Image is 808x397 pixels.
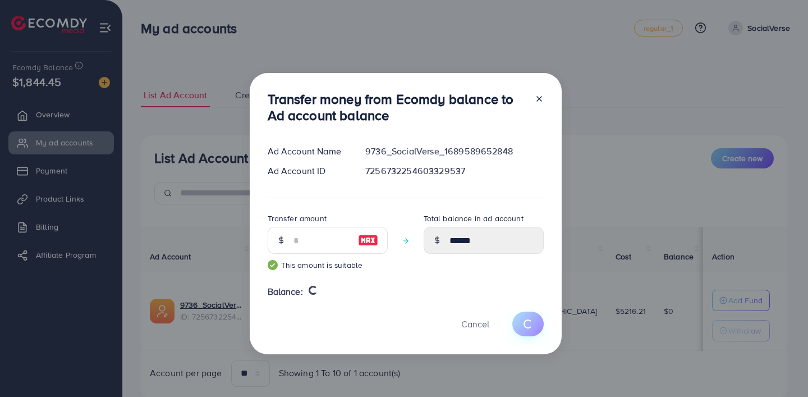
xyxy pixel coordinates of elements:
label: Total balance in ad account [424,213,524,224]
button: Cancel [447,312,503,336]
iframe: Chat [760,346,800,389]
span: Cancel [461,318,489,330]
div: Ad Account ID [259,165,357,177]
span: Balance: [268,285,303,298]
div: 7256732254603329537 [356,165,552,177]
div: Ad Account Name [259,145,357,158]
h3: Transfer money from Ecomdy balance to Ad account balance [268,91,526,124]
img: guide [268,260,278,270]
label: Transfer amount [268,213,327,224]
img: image [358,234,378,247]
div: 9736_SocialVerse_1689589652848 [356,145,552,158]
small: This amount is suitable [268,259,388,271]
